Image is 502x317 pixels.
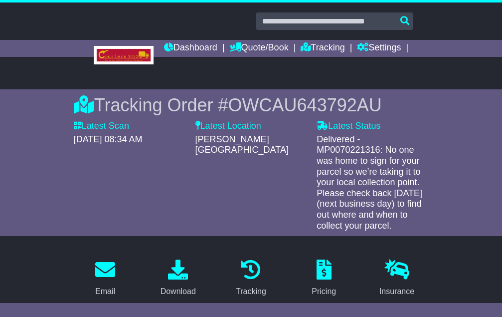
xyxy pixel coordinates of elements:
[95,286,115,298] div: Email
[74,121,129,132] label: Latest Scan
[230,40,289,57] a: Quote/Book
[236,286,266,298] div: Tracking
[89,256,122,301] a: Email
[161,286,196,298] div: Download
[195,134,289,155] span: [PERSON_NAME][GEOGRAPHIC_DATA]
[164,40,217,57] a: Dashboard
[154,256,202,301] a: Download
[305,256,342,301] a: Pricing
[312,286,336,298] div: Pricing
[228,95,382,115] span: OWCAU643792AU
[195,121,261,132] label: Latest Location
[301,40,344,57] a: Tracking
[317,134,422,231] span: Delivered - MP0070221316: No one was home to sign for your parcel so we’re taking it to your loca...
[74,134,143,144] span: [DATE] 08:34 AM
[373,256,421,301] a: Insurance
[74,94,428,116] div: Tracking Order #
[357,40,401,57] a: Settings
[317,121,380,132] label: Latest Status
[229,256,273,301] a: Tracking
[379,286,414,298] div: Insurance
